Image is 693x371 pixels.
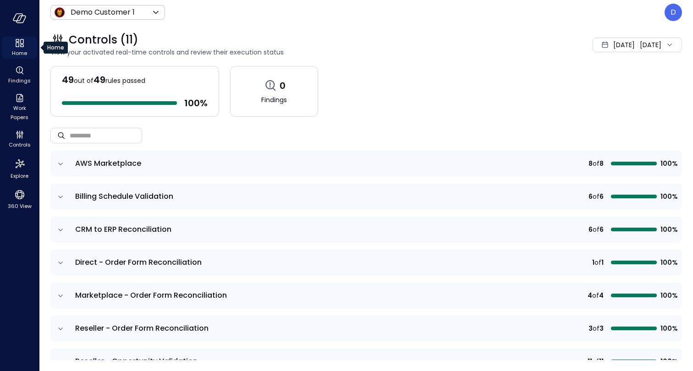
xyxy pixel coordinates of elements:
[593,191,599,202] span: of
[599,323,604,333] span: 3
[56,159,65,169] button: expand row
[660,290,676,300] span: 100%
[660,191,676,202] span: 100%
[660,323,676,333] span: 100%
[613,40,635,50] span: [DATE]
[62,73,74,86] span: 49
[280,80,286,92] span: 0
[588,290,592,300] span: 4
[261,95,287,105] span: Findings
[12,49,27,58] span: Home
[75,257,202,267] span: Direct - Order Form Reconciliation
[593,158,599,169] span: of
[2,64,37,86] div: Findings
[56,258,65,267] button: expand row
[69,33,138,47] span: Controls (11)
[660,356,676,366] span: 100%
[9,140,31,149] span: Controls
[593,323,599,333] span: of
[75,290,227,300] span: Marketplace - Order Form Reconciliation
[592,257,594,267] span: 1
[8,76,31,85] span: Findings
[601,257,604,267] span: 1
[75,158,141,169] span: AWS Marketplace
[660,158,676,169] span: 100%
[599,191,604,202] span: 6
[665,4,682,21] div: Dudu
[56,291,65,300] button: expand row
[2,187,37,212] div: 360 View
[93,73,105,86] span: 49
[184,97,208,109] span: 100 %
[599,224,604,235] span: 6
[56,192,65,202] button: expand row
[56,357,65,366] button: expand row
[599,356,604,366] span: 11
[74,76,93,85] span: out of
[8,202,32,211] span: 360 View
[105,76,145,85] span: rules passed
[75,323,209,333] span: Reseller - Order Form Reconciliation
[75,356,198,366] span: Reseller - Opportunity Validation
[588,356,592,366] span: 11
[5,104,33,122] span: Work Papers
[11,171,28,180] span: Explore
[44,42,68,54] div: Home
[588,224,593,235] span: 6
[588,191,593,202] span: 6
[2,37,37,59] div: Home
[594,257,601,267] span: of
[75,191,173,202] span: Billing Schedule Validation
[230,66,318,117] a: 0Findings
[599,290,604,300] span: 4
[660,224,676,235] span: 100%
[75,224,171,235] span: CRM to ERP Reconciliation
[588,158,593,169] span: 8
[2,128,37,150] div: Controls
[660,257,676,267] span: 100%
[599,158,604,169] span: 8
[56,225,65,235] button: expand row
[71,7,135,18] p: Demo Customer 1
[56,324,65,333] button: expand row
[2,156,37,181] div: Explore
[50,47,457,57] span: View your activated real-time controls and review their execution status
[54,7,65,18] img: Icon
[588,323,593,333] span: 3
[671,7,676,18] p: D
[2,92,37,123] div: Work Papers
[592,356,599,366] span: of
[593,224,599,235] span: of
[592,290,599,300] span: of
